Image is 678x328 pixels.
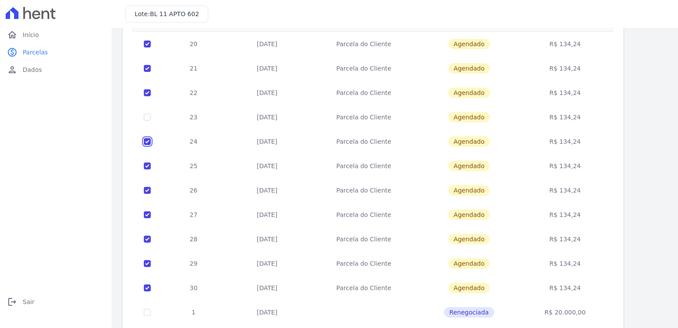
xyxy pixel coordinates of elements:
span: Renegociada [444,307,494,318]
td: Parcela do Cliente [308,276,419,300]
i: home [7,30,17,40]
td: R$ 134,24 [519,31,611,56]
td: R$ 134,24 [519,203,611,227]
a: paidParcelas [3,44,108,61]
td: [DATE] [226,129,308,154]
span: Agendado [448,63,490,74]
span: Agendado [448,39,490,49]
span: Parcelas [23,48,48,57]
i: logout [7,297,17,307]
span: BL 11 APTO 602 [150,10,199,17]
a: logoutSair [3,293,108,311]
span: Dados [23,65,42,74]
td: 29 [161,251,226,276]
td: 27 [161,203,226,227]
td: Parcela do Cliente [308,56,419,81]
td: [DATE] [226,154,308,178]
td: [DATE] [226,227,308,251]
td: 21 [161,56,226,81]
td: R$ 134,24 [519,178,611,203]
td: 23 [161,105,226,129]
td: R$ 134,24 [519,227,611,251]
span: Agendado [448,136,490,147]
span: Agendado [448,88,490,98]
td: R$ 134,24 [519,251,611,276]
td: Parcela do Cliente [308,105,419,129]
span: Agendado [448,112,490,122]
td: [DATE] [226,203,308,227]
td: [DATE] [226,81,308,105]
td: R$ 20.000,00 [519,300,611,325]
td: [DATE] [226,300,308,325]
td: [DATE] [226,251,308,276]
td: Parcela do Cliente [308,129,419,154]
td: Parcela do Cliente [308,203,419,227]
span: Sair [23,298,34,306]
span: Agendado [448,185,490,196]
td: [DATE] [226,105,308,129]
td: Parcela do Cliente [308,227,419,251]
td: 28 [161,227,226,251]
td: [DATE] [226,31,308,56]
td: [DATE] [226,178,308,203]
span: Início [23,30,39,39]
td: Parcela do Cliente [308,31,419,56]
td: 30 [161,276,226,300]
td: Parcela do Cliente [308,81,419,105]
td: 1 [161,300,226,325]
i: paid [7,47,17,57]
td: R$ 134,24 [519,154,611,178]
span: Agendado [448,258,490,269]
td: Parcela do Cliente [308,178,419,203]
td: 24 [161,129,226,154]
a: homeInício [3,26,108,44]
td: Parcela do Cliente [308,154,419,178]
span: Agendado [448,234,490,244]
td: [DATE] [226,276,308,300]
td: 20 [161,31,226,56]
td: [DATE] [226,56,308,81]
span: Agendado [448,161,490,171]
td: Parcela do Cliente [308,251,419,276]
i: person [7,64,17,75]
td: R$ 134,24 [519,81,611,105]
td: R$ 134,24 [519,129,611,154]
td: 22 [161,81,226,105]
span: Agendado [448,210,490,220]
h3: Lote: [135,10,199,19]
span: Agendado [448,283,490,293]
a: personDados [3,61,108,78]
td: R$ 134,24 [519,276,611,300]
td: 25 [161,154,226,178]
td: 26 [161,178,226,203]
td: R$ 134,24 [519,105,611,129]
td: R$ 134,24 [519,56,611,81]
